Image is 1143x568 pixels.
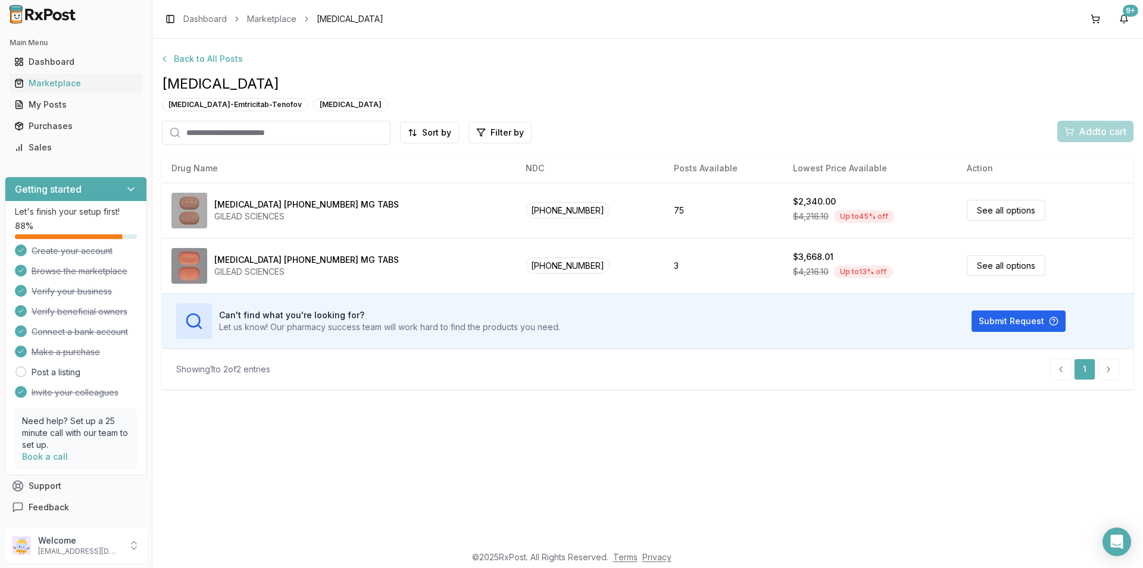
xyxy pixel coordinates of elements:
button: 9+ [1114,10,1133,29]
td: 75 [664,183,783,238]
p: Need help? Set up a 25 minute call with our team to set up. [22,415,130,451]
span: Connect a bank account [32,326,128,338]
button: Purchases [5,117,147,136]
span: Browse the marketplace [32,265,127,277]
span: Sort by [422,127,451,139]
div: [MEDICAL_DATA]-Emtricitab-Tenofov [162,98,308,111]
button: Sales [5,138,147,157]
img: Biktarvy 30-120-15 MG TABS [171,248,207,284]
button: Back to All Posts [152,48,250,70]
a: Back to All Posts [162,48,1133,70]
div: My Posts [14,99,138,111]
div: Sales [14,142,138,153]
span: Filter by [491,127,524,139]
span: Invite your colleagues [32,387,118,398]
a: Post a listing [32,366,80,378]
div: [MEDICAL_DATA] [313,98,388,111]
div: [MEDICAL_DATA] [PHONE_NUMBER] MG TABS [214,254,399,266]
div: Marketplace [14,77,138,89]
div: Up to 13 % off [833,265,893,278]
h3: Can't find what you're looking for? [219,309,560,321]
div: 9+ [1123,5,1138,17]
div: Open Intercom Messenger [1103,528,1131,556]
div: Up to 45 % off [833,210,895,223]
a: See all options [967,200,1045,221]
button: Filter by [469,122,532,143]
span: $4,216.10 [793,211,829,222]
span: Verify your business [32,285,112,297]
h3: Getting started [15,182,82,196]
div: $2,340.00 [793,196,836,208]
a: See all options [967,255,1045,276]
button: Dashboard [5,52,147,71]
a: My Posts [10,94,142,115]
div: Dashboard [14,56,138,68]
th: Lowest Price Available [783,154,957,183]
span: Make a purchase [32,346,100,358]
p: Let's finish your setup first! [15,206,137,218]
span: Create your account [32,245,113,257]
p: Welcome [38,535,121,547]
div: GILEAD SCIENCES [214,266,399,278]
span: [PHONE_NUMBER] [526,258,610,274]
a: Purchases [10,115,142,137]
th: Action [957,154,1133,183]
th: NDC [516,154,664,183]
button: Sort by [400,122,459,143]
a: Dashboard [10,51,142,73]
span: [PHONE_NUMBER] [526,202,610,218]
img: Biktarvy 50-200-25 MG TABS [171,193,207,228]
img: User avatar [12,536,31,555]
div: Showing 1 to 2 of 2 entries [176,363,270,375]
div: $3,668.01 [793,251,833,263]
div: GILEAD SCIENCES [214,211,399,222]
a: Privacy [642,552,672,562]
a: Dashboard [183,13,227,25]
button: My Posts [5,95,147,114]
a: Marketplace [247,13,296,25]
h2: Main Menu [10,38,142,48]
div: [MEDICAL_DATA] [PHONE_NUMBER] MG TABS [214,199,399,211]
p: Let us know! Our pharmacy success team will work hard to find the products you need. [219,321,560,333]
a: Terms [613,552,638,562]
a: Sales [10,137,142,158]
button: Marketplace [5,74,147,93]
nav: pagination [1050,359,1119,380]
a: 1 [1074,359,1095,380]
span: Feedback [29,501,69,513]
span: $4,216.10 [793,266,829,278]
button: Submit Request [972,310,1066,332]
nav: breadcrumb [183,13,383,25]
span: [MEDICAL_DATA] [162,74,1133,93]
span: 88 % [15,220,33,232]
span: Verify beneficial owners [32,306,127,318]
img: RxPost Logo [5,5,81,24]
th: Drug Name [162,154,516,183]
div: Purchases [14,120,138,132]
button: Feedback [5,497,147,518]
th: Posts Available [664,154,783,183]
td: 3 [664,238,783,293]
button: Support [5,475,147,497]
p: [EMAIL_ADDRESS][DOMAIN_NAME] [38,547,121,556]
a: Marketplace [10,73,142,94]
a: Book a call [22,451,68,462]
span: [MEDICAL_DATA] [317,13,383,25]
